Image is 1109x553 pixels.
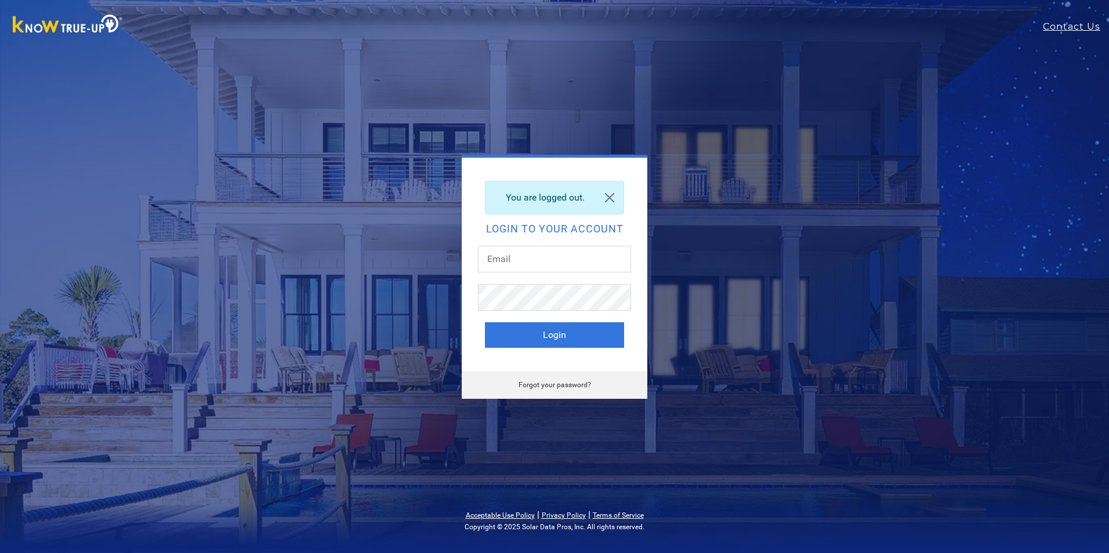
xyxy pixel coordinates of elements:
[542,511,586,519] a: Privacy Policy
[466,511,535,519] a: Acceptable Use Policy
[485,181,624,214] div: You are logged out.
[588,509,590,520] span: |
[596,181,624,214] a: Close
[537,509,539,520] span: |
[485,224,624,234] h2: Login to your account
[519,381,591,389] a: Forgot your password?
[1043,20,1109,34] a: Contact Us
[7,12,129,38] img: Know True-Up
[593,511,644,519] a: Terms of Service
[478,246,631,272] input: Email
[485,322,624,348] button: Login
